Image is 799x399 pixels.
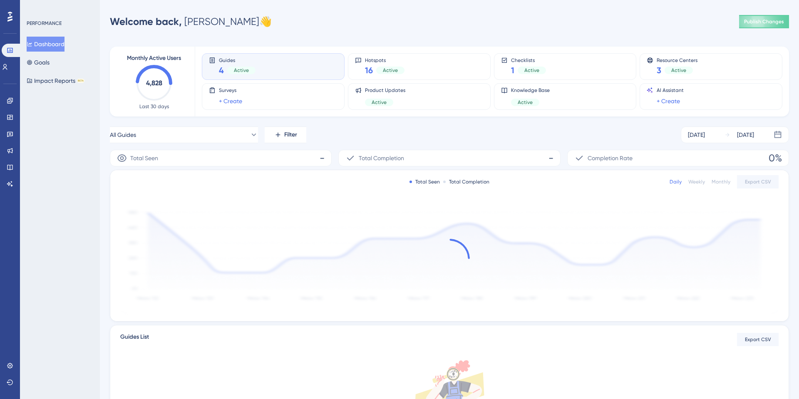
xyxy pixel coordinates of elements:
span: Active [524,67,539,74]
div: Daily [670,178,682,185]
button: Export CSV [737,333,779,346]
span: Guides List [120,332,149,347]
span: Active [383,67,398,74]
span: Guides [219,57,256,63]
button: All Guides [110,126,258,143]
div: Monthly [712,178,730,185]
span: - [548,151,553,165]
span: Welcome back, [110,15,182,27]
span: Active [234,67,249,74]
span: Monthly Active Users [127,53,181,63]
span: 4 [219,64,224,76]
div: Total Completion [443,178,489,185]
span: 1 [511,64,514,76]
div: [DATE] [737,130,754,140]
span: Export CSV [745,336,771,343]
button: Goals [27,55,50,70]
span: Active [671,67,686,74]
button: Filter [265,126,306,143]
button: Impact ReportsBETA [27,73,84,88]
span: - [320,151,325,165]
span: 0% [769,151,782,165]
button: Publish Changes [739,15,789,28]
span: Total Completion [359,153,404,163]
span: 16 [365,64,373,76]
span: Knowledge Base [511,87,550,94]
div: Weekly [688,178,705,185]
span: Active [518,99,533,106]
text: 4,828 [146,79,162,87]
div: Total Seen [409,178,440,185]
button: Export CSV [737,175,779,188]
span: Surveys [219,87,242,94]
div: PERFORMANCE [27,20,62,27]
span: Hotspots [365,57,404,63]
div: BETA [77,79,84,83]
span: Last 30 days [139,103,169,110]
span: All Guides [110,130,136,140]
span: Product Updates [365,87,405,94]
div: [DATE] [688,130,705,140]
button: Dashboard [27,37,65,52]
a: + Create [219,96,242,106]
span: Filter [284,130,297,140]
span: Publish Changes [744,18,784,25]
span: Checklists [511,57,546,63]
span: Completion Rate [588,153,633,163]
span: 3 [657,64,661,76]
a: + Create [657,96,680,106]
span: Export CSV [745,178,771,185]
span: Total Seen [130,153,158,163]
span: AI Assistant [657,87,684,94]
div: [PERSON_NAME] 👋 [110,15,272,28]
span: Resource Centers [657,57,697,63]
span: Active [372,99,387,106]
